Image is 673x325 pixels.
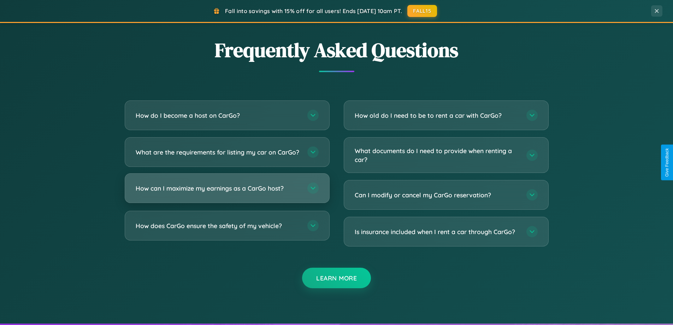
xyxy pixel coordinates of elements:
[225,7,402,14] span: Fall into savings with 15% off for all users! Ends [DATE] 10am PT.
[136,184,300,193] h3: How can I maximize my earnings as a CarGo host?
[407,5,437,17] button: FALL15
[136,148,300,157] h3: What are the requirements for listing my car on CarGo?
[355,227,519,236] h3: Is insurance included when I rent a car through CarGo?
[302,268,371,288] button: Learn More
[355,191,519,199] h3: Can I modify or cancel my CarGo reservation?
[665,148,669,177] div: Give Feedback
[136,111,300,120] h3: How do I become a host on CarGo?
[355,146,519,164] h3: What documents do I need to provide when renting a car?
[355,111,519,120] h3: How old do I need to be to rent a car with CarGo?
[125,36,549,64] h2: Frequently Asked Questions
[136,221,300,230] h3: How does CarGo ensure the safety of my vehicle?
